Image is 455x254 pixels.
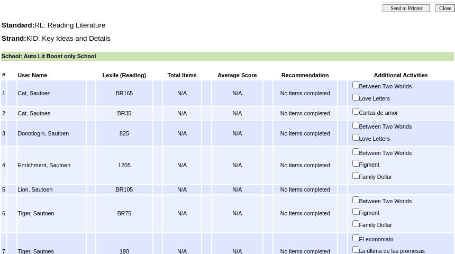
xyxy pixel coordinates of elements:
input: Send to Printer [383,4,430,12]
img: magnify_small.gif [413,81,419,88]
td: Total Items [163,71,201,80]
label: Cartas de amor [362,107,453,117]
td: Cat, Sautoes [17,107,86,120]
label: Between Two Worlds [362,148,453,157]
img: magnify_small.gif [394,171,399,179]
td: N/A [163,80,201,105]
td: Recommendation [274,71,337,80]
b: Strand: [2,34,26,42]
label: Family Dollar [362,220,453,229]
td: RL: Reading Literature [1,21,454,30]
td: No items completed [274,107,337,120]
td: No items completed [274,80,337,105]
td: N/A [163,107,201,120]
td: No items completed [274,121,337,146]
td: KID: Key Ideas and Details [1,34,454,43]
td: Enrichment, Sautoen [17,147,86,184]
input: Family Dollar [352,172,359,179]
label: Love Letters [362,93,453,103]
img: magnify_small.gif [381,159,387,167]
label: Between Two Worlds [362,121,453,131]
label: Figment [362,207,453,217]
img: magnify_small.gif [399,107,405,115]
td: Donotlogin, Sautoen [17,121,86,146]
nobr: 825 [120,130,129,137]
input: Family Dollar [352,220,359,227]
img: magnify_small.gif [413,121,419,129]
img: magnify_small.gif [392,93,397,101]
td: 4 [1,147,6,184]
img: magnify_small.gif [413,148,419,155]
td: N/A [212,107,262,120]
nobr: BR165 [116,90,133,96]
input: Close [435,4,455,12]
nobr: 1205 [118,162,131,168]
td: 3 [1,121,6,146]
td: Lion, Sautoen [17,185,86,194]
td: N/A [212,80,262,105]
label: Figment [362,159,453,169]
td: User Name [17,71,86,80]
td: N/A [163,185,201,194]
td: N/A [163,195,201,232]
td: Tiger, Sautoen [17,195,86,232]
img: magnify_small.gif [392,133,397,141]
input: Figment [352,160,359,167]
img: magnify_small.gif [381,207,387,215]
td: School: Auto Lit Boost only School [1,52,454,61]
td: # [1,71,6,80]
td: Additional Activities [348,71,454,80]
td: 5 [1,185,6,194]
label: Between Two Worlds [362,81,453,90]
td: No items completed [274,147,337,184]
input: La última de las promesas [352,246,359,253]
td: 2 [1,107,6,120]
td: N/A [163,121,201,146]
input: Love Letters [352,134,359,141]
nobr: BR105 [116,186,133,193]
label: Family Dollar [362,171,453,181]
input: Between Two Worlds [352,148,359,155]
input: Between Two Worlds [352,122,359,129]
label: El economato [362,234,453,243]
input: Cartas de amor [352,108,359,115]
input: El economato [352,234,359,241]
img: magnify_small.gif [413,196,419,203]
input: Love Letters [352,94,359,101]
td: N/A [163,147,201,184]
nobr: BR75 [117,210,132,216]
td: N/A [212,195,262,232]
input: Figment [352,208,359,215]
input: Between Two Worlds [352,196,359,203]
td: No items completed [274,185,337,194]
img: magnify_small.gif [395,234,401,241]
td: Cat, Sautoen [17,80,86,105]
td: 1 [1,80,6,105]
nobr: BR35 [117,110,132,116]
td: No items completed [274,195,337,232]
td: Average Score [212,71,262,80]
td: N/A [212,147,262,184]
td: Lexile (Reading) [96,71,152,80]
label: Love Letters [362,133,453,143]
td: N/A [212,185,262,194]
input: Between Two Worlds [352,81,359,88]
td: 6 [1,195,6,232]
img: magnify_small.gif [426,246,432,253]
img: magnify_small.gif [394,220,399,227]
b: Standard: [2,21,34,29]
label: Between Two Worlds [362,196,453,205]
td: N/A [212,121,262,146]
